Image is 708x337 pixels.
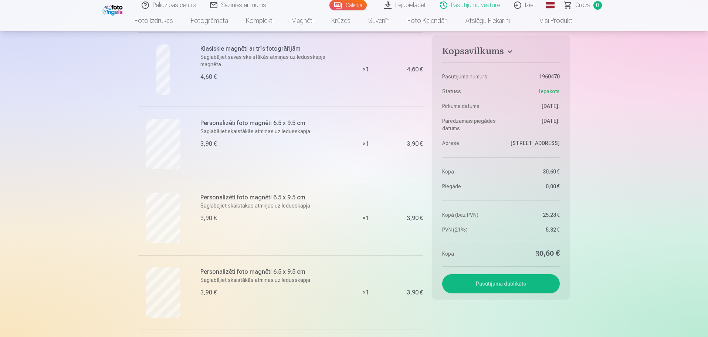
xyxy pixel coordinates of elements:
[407,142,423,146] div: 3,90 €
[442,211,497,219] dt: Kopā (bez PVN)
[442,274,559,293] button: Pasūtījuma dublikāts
[200,193,334,202] h6: Personalizēti foto magnēti 6.5 x 9.5 cm
[505,249,560,259] dd: 30,60 €
[200,128,334,135] p: Saglabājiet skaistākās atmiņas uz ledusskapja
[126,10,182,31] a: Foto izdrukas
[442,102,497,110] dt: Pirkuma datums
[200,214,217,223] div: 3,90 €
[200,44,334,53] h6: Klasiskie magnēti ar trīs fotogrāfijām
[200,119,334,128] h6: Personalizēti foto magnēti 6.5 x 9.5 cm
[282,10,322,31] a: Magnēti
[200,139,217,148] div: 3,90 €
[200,288,217,297] div: 3,90 €
[539,88,560,95] span: Iepakots
[237,10,282,31] a: Komplekti
[359,10,399,31] a: Suvenīri
[505,211,560,219] dd: 25,28 €
[322,10,359,31] a: Krūzes
[200,73,217,81] div: 4,60 €
[338,181,393,255] div: × 1
[399,10,457,31] a: Foto kalendāri
[200,202,334,209] p: Saglabājiet skaistākās atmiņas uz ledusskapja
[407,216,423,220] div: 3,90 €
[442,73,497,80] dt: Pasūtījuma numurs
[442,117,497,132] dt: Paredzamais piegādes datums
[505,139,560,147] dd: [STREET_ADDRESS]
[407,67,423,72] div: 4,60 €
[505,102,560,110] dd: [DATE].
[457,10,519,31] a: Atslēgu piekariņi
[442,249,497,259] dt: Kopā
[442,139,497,147] dt: Adrese
[442,226,497,233] dt: PVN (21%)
[505,183,560,190] dd: 0,00 €
[505,73,560,80] dd: 1960470
[338,255,393,330] div: × 1
[407,290,423,295] div: 3,90 €
[200,267,334,276] h6: Personalizēti foto magnēti 6.5 x 9.5 cm
[519,10,582,31] a: Visi produkti
[505,117,560,132] dd: [DATE].
[338,32,393,107] div: × 1
[442,168,497,175] dt: Kopā
[442,183,497,190] dt: Piegāde
[182,10,237,31] a: Fotogrāmata
[102,3,125,16] img: /fa1
[200,276,334,284] p: Saglabājiet skaistākās atmiņas uz ledusskapja
[593,1,602,10] span: 0
[442,46,559,59] button: Kopsavilkums
[200,53,334,68] p: Saglabājiet savas skaistākās atmiņas uz ledusskapja magnēta
[505,226,560,233] dd: 5,32 €
[442,88,497,95] dt: Statuss
[338,107,393,181] div: × 1
[505,168,560,175] dd: 30,60 €
[575,1,590,10] span: Grozs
